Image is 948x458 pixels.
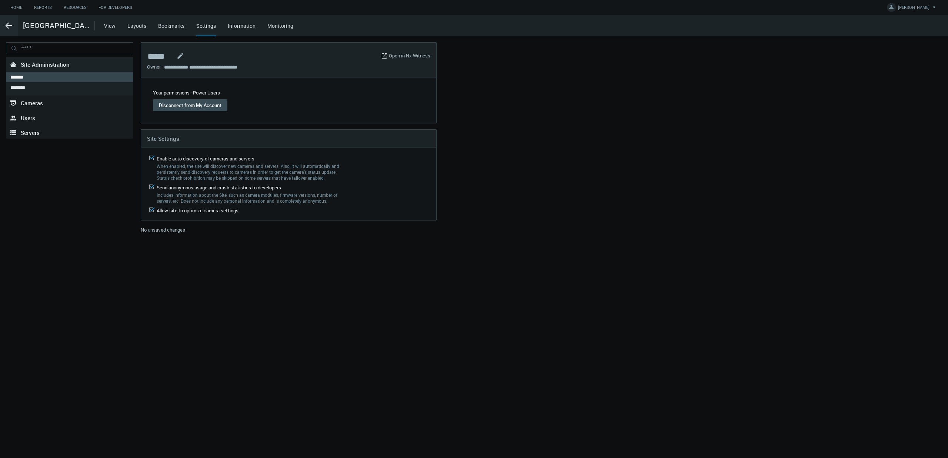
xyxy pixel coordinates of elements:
[157,163,346,181] label: When enabled, the site will discover new cameras and servers. Also, it will automatically and per...
[389,52,430,60] a: Open in Nx Witness
[153,99,227,111] button: Disconnect from My Account
[21,129,40,136] span: Servers
[147,63,161,70] span: Owner
[21,114,35,122] span: Users
[158,22,184,29] a: Bookmarks
[161,63,164,70] span: –
[21,61,70,68] span: Site Administration
[58,3,93,12] a: Resources
[4,3,28,12] a: Home
[153,89,190,96] span: Your permissions
[104,22,116,29] a: View
[898,4,929,13] span: [PERSON_NAME]
[267,22,293,29] a: Monitoring
[157,184,281,191] span: Send anonymous usage and crash statistics to developers
[157,207,238,214] span: Allow site to optimize camera settings
[147,135,430,142] h4: Site Settings
[28,3,58,12] a: Reports
[127,22,146,29] a: Layouts
[141,226,437,238] div: No unsaved changes
[23,20,90,31] span: [GEOGRAPHIC_DATA]
[157,155,254,162] span: Enable auto discovery of cameras and servers
[228,22,256,29] a: Information
[157,192,346,204] label: Includes information about the Site, such as camera modules, firmware versions, number of servers...
[190,89,193,96] span: –
[93,3,138,12] a: For Developers
[21,99,43,107] span: Cameras
[193,89,220,96] span: Power Users
[196,22,216,36] div: Settings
